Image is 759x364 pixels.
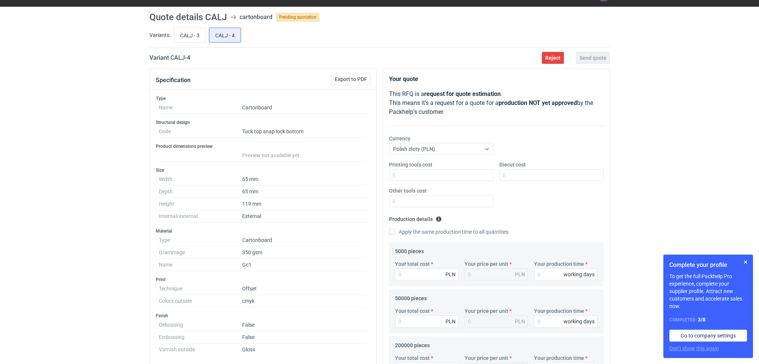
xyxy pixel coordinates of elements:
[335,77,367,82] span: Export to PDF
[389,169,493,181] input: 0
[159,259,242,271] dt: Name
[242,331,367,343] dd: False
[331,73,370,85] button: Export to PDF
[242,343,367,352] dd: Gloss
[389,228,509,236] label: Apply the same production time to all quantities
[534,354,584,362] label: Your production time
[395,268,459,280] input: 0
[389,213,442,222] legend: Production details
[242,152,301,158] span: Preview not available yet.
[159,198,242,210] dt: Height
[445,271,456,278] div: PLN
[242,283,367,295] dd: Offset
[156,167,370,173] h3: Size
[242,319,367,331] dd: False
[159,186,242,198] dt: Depth
[515,318,525,325] div: PLN
[174,28,206,43] label: CALJ - 3
[669,330,747,342] a: Go to company settings
[242,125,367,138] dd: Tuck top snap lock bottom
[242,246,367,259] dd: 350 gsm
[698,317,706,323] strong: 3 / 8
[395,315,459,327] input: 0
[156,71,191,89] button: Specification
[669,261,747,270] h1: Complete your profile
[669,273,747,310] p: To get the full Packhelp Pro experience, complete your supplier profile. Attract new customers an...
[389,187,427,195] label: Other tools cost
[159,234,242,246] dt: Type
[393,146,435,152] span: Polish złoty (PLN)
[576,52,610,64] button: Send quote
[389,195,493,207] input: 0
[534,315,598,327] input: 0
[159,283,242,295] dt: Technique
[424,90,501,97] strong: request for quote estimation
[564,271,595,278] div: working days
[389,135,410,142] label: Currency
[395,354,430,362] label: Your total cost
[149,31,170,39] label: Variants:
[149,13,227,22] h1: Quote details CALJ
[741,258,750,267] button: Skip for now
[242,186,367,198] dd: 65 mm
[389,161,432,168] label: Printing tools cost
[156,277,370,283] h3: Print
[534,307,584,315] label: Your production time
[499,99,577,106] strong: production NOT yet approved
[580,55,607,60] span: Send quote
[156,119,370,125] h3: Structural design
[465,354,508,362] label: Your price per unit
[545,55,561,60] span: Reject
[242,295,367,307] dd: cmyk
[389,90,604,116] p: This RFQ is a . This means it's a request for a quote for a by the Packhelp's customer.
[276,13,320,22] span: Pending quotation
[159,210,242,223] dt: Internal/external
[499,169,604,181] input: 0
[465,260,508,268] label: Your price per unit
[159,246,242,259] dt: Grammage
[542,52,564,64] button: Reject
[395,307,430,315] label: Your total cost
[242,173,367,186] dd: 65 mm
[159,125,242,138] dt: Code
[159,319,242,331] dt: Debossing
[242,102,367,114] dd: Cartonboard
[242,234,367,246] dd: Cartonboard
[159,102,242,114] dt: Name
[242,210,367,223] dd: External
[242,198,367,210] dd: 119 mm
[240,13,272,22] div: cartonboard
[159,343,242,352] dt: Varnish outside
[159,173,242,186] dt: Width
[156,228,370,234] h3: Material
[149,53,190,62] h2: Variant CALJ - 4
[156,143,370,149] h3: Product dimensions preview
[669,316,747,324] div: Completed:
[534,268,598,280] input: 0
[159,331,242,343] dt: Embossing
[209,28,241,43] label: CALJ - 4
[445,318,456,325] div: PLN
[465,307,508,315] label: Your price per unit
[395,260,430,268] label: Your total cost
[564,318,595,325] div: working days
[515,271,525,278] div: PLN
[534,260,584,268] label: Your production time
[499,161,526,168] label: Diecut cost
[389,75,418,83] strong: Your quote
[395,245,424,254] legend: 5000 pieces
[156,96,370,102] h3: Type
[395,292,427,301] legend: 50000 pieces
[156,313,370,319] h3: Finish
[159,295,242,307] dt: Colors outside
[669,345,719,352] button: Don’t show this again
[395,339,430,348] legend: 200000 pieces
[242,259,367,271] dd: Gc1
